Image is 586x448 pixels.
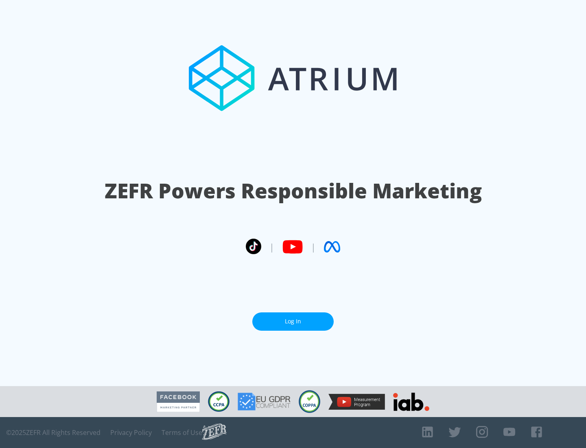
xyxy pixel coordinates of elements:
img: COPPA Compliant [299,390,320,413]
img: IAB [393,393,429,411]
a: Privacy Policy [110,428,152,437]
a: Log In [252,312,334,331]
span: © 2025 ZEFR All Rights Reserved [6,428,101,437]
span: | [311,241,316,253]
span: | [269,241,274,253]
img: GDPR Compliant [238,393,291,411]
a: Terms of Use [162,428,202,437]
img: YouTube Measurement Program [328,394,385,410]
img: CCPA Compliant [208,391,230,412]
img: Facebook Marketing Partner [157,391,200,412]
h1: ZEFR Powers Responsible Marketing [105,177,482,205]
